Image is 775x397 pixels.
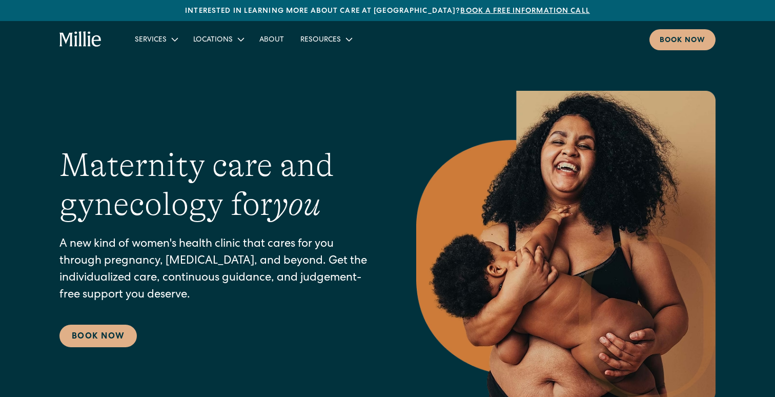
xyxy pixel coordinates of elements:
[273,186,321,223] em: you
[292,31,359,48] div: Resources
[660,35,705,46] div: Book now
[135,35,167,46] div: Services
[59,325,137,347] a: Book Now
[59,146,375,225] h1: Maternity care and gynecology for
[59,31,102,48] a: home
[193,35,233,46] div: Locations
[185,31,251,48] div: Locations
[251,31,292,48] a: About
[649,29,716,50] a: Book now
[59,236,375,304] p: A new kind of women's health clinic that cares for you through pregnancy, [MEDICAL_DATA], and bey...
[127,31,185,48] div: Services
[300,35,341,46] div: Resources
[460,8,589,15] a: Book a free information call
